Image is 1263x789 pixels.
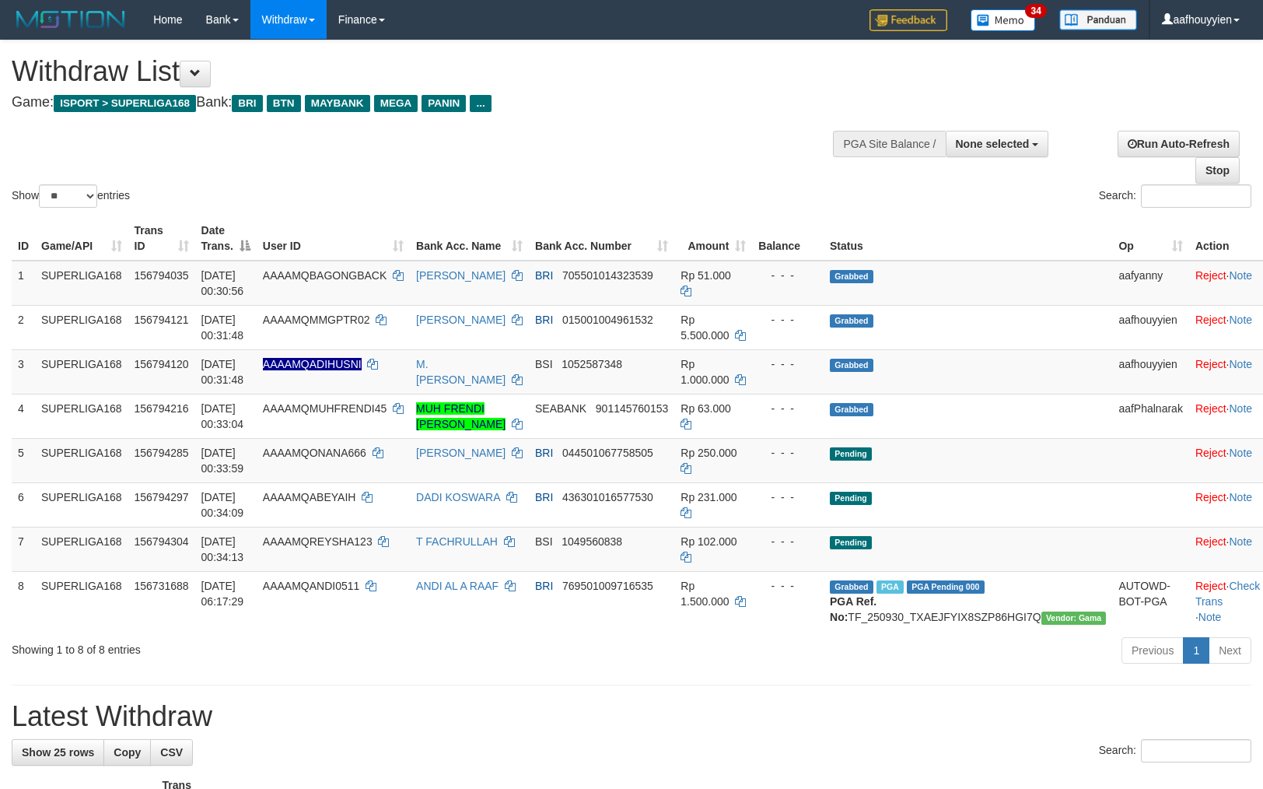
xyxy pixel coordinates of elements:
td: SUPERLIGA168 [35,438,128,482]
span: 156731688 [135,580,189,592]
span: [DATE] 06:17:29 [201,580,244,608]
a: [PERSON_NAME] [416,269,506,282]
span: BRI [535,447,553,459]
th: Status [824,216,1112,261]
select: Showentries [39,184,97,208]
span: Rp 250.000 [680,447,736,459]
span: BRI [232,95,262,112]
td: 7 [12,527,35,571]
span: Rp 102.000 [680,535,736,548]
a: Note [1229,535,1252,548]
div: - - - [758,356,817,372]
a: ANDI AL A RAAF [416,580,499,592]
a: Note [1229,358,1252,370]
td: 4 [12,394,35,438]
div: - - - [758,578,817,594]
span: Rp 1.500.000 [680,580,729,608]
span: Copy 044501067758505 to clipboard [562,447,653,459]
td: SUPERLIGA168 [35,305,128,349]
a: Note [1229,447,1252,459]
span: BSI [535,358,553,370]
span: Show 25 rows [22,746,94,759]
span: [DATE] 00:33:59 [201,447,244,475]
th: ID [12,216,35,261]
a: [PERSON_NAME] [416,314,506,326]
td: TF_250930_TXAEJFYIX8SZP86HGI7Q [824,571,1112,631]
span: BSI [535,535,553,548]
a: Check Trans [1195,580,1260,608]
a: Next [1209,637,1251,664]
span: Marked by aafromsomean [876,580,904,594]
td: AUTOWD-BOT-PGA [1112,571,1189,631]
a: DADI KOSWARA [416,491,500,503]
span: MAYBANK [305,95,370,112]
span: Grabbed [830,403,873,416]
span: Pending [830,536,872,549]
a: CSV [150,739,193,766]
td: SUPERLIGA168 [35,394,128,438]
th: Amount: activate to sort column ascending [674,216,752,261]
a: Reject [1195,314,1226,326]
a: Note [1229,269,1252,282]
span: BTN [267,95,301,112]
span: Vendor URL: https://trx31.1velocity.biz [1041,612,1107,625]
span: Copy 901145760153 to clipboard [596,402,668,415]
span: 156794304 [135,535,189,548]
th: Bank Acc. Name: activate to sort column ascending [410,216,529,261]
th: Game/API: activate to sort column ascending [35,216,128,261]
a: Reject [1195,447,1226,459]
a: Reject [1195,269,1226,282]
span: Grabbed [830,580,873,594]
span: Pending [830,447,872,461]
span: Copy 1052587348 to clipboard [562,358,622,370]
span: Grabbed [830,314,873,328]
th: Op: activate to sort column ascending [1112,216,1189,261]
a: Copy [103,739,151,766]
span: [DATE] 00:33:04 [201,402,244,430]
a: Stop [1195,157,1240,184]
a: M.[PERSON_NAME] [416,358,506,386]
td: 1 [12,261,35,306]
span: AAAAMQREYSHA123 [263,535,373,548]
td: SUPERLIGA168 [35,571,128,631]
span: AAAAMQBAGONGBACK [263,269,387,282]
a: Note [1229,491,1252,503]
span: 156794035 [135,269,189,282]
span: Rp 1.000.000 [680,358,729,386]
button: None selected [946,131,1049,157]
span: BRI [535,269,553,282]
span: Copy [114,746,141,759]
a: 1 [1183,637,1209,664]
th: Balance [752,216,824,261]
span: AAAAMQONANA666 [263,447,366,459]
td: SUPERLIGA168 [35,482,128,527]
h1: Latest Withdraw [12,701,1251,732]
span: Grabbed [830,270,873,283]
span: Rp 231.000 [680,491,736,503]
a: [PERSON_NAME] [416,447,506,459]
td: SUPERLIGA168 [35,261,128,306]
span: ISPORT > SUPERLIGA168 [54,95,196,112]
span: Copy 015001004961532 to clipboard [562,314,653,326]
td: aafhouyyien [1112,305,1189,349]
span: AAAAMQABEYAIH [263,491,356,503]
label: Search: [1099,184,1251,208]
span: [DATE] 00:30:56 [201,269,244,297]
div: - - - [758,445,817,461]
th: Date Trans.: activate to sort column descending [195,216,257,261]
span: SEABANK [535,402,586,415]
span: 156794120 [135,358,189,370]
span: 34 [1025,4,1046,18]
th: User ID: activate to sort column ascending [257,216,410,261]
td: 5 [12,438,35,482]
span: Rp 63.000 [680,402,731,415]
img: Button%20Memo.svg [971,9,1036,31]
h1: Withdraw List [12,56,827,87]
span: [DATE] 00:31:48 [201,358,244,386]
label: Show entries [12,184,130,208]
a: Note [1229,314,1252,326]
a: Reject [1195,491,1226,503]
a: Show 25 rows [12,739,104,766]
td: 3 [12,349,35,394]
a: MUH FRENDI [PERSON_NAME] [416,402,506,430]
